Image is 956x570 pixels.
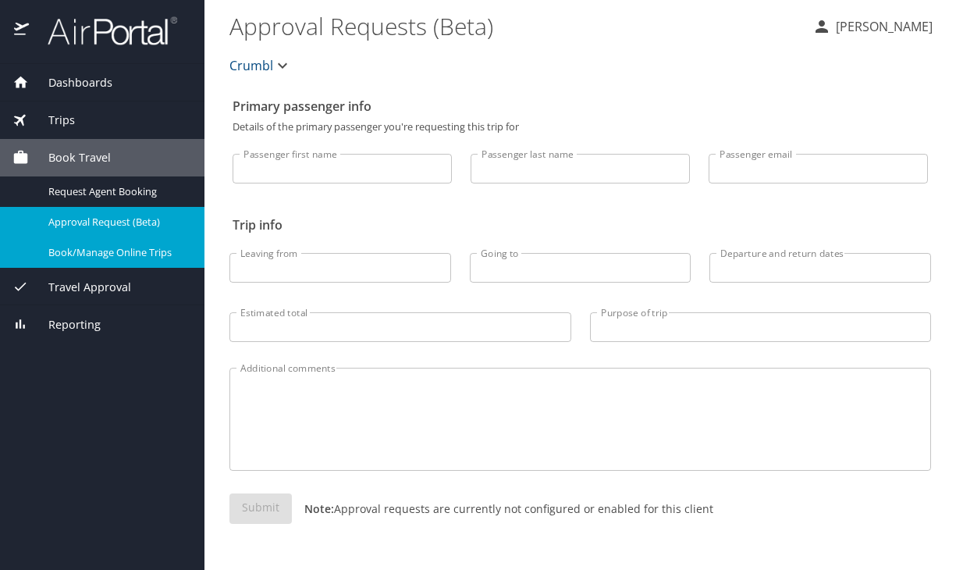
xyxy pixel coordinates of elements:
img: airportal-logo.png [30,16,177,46]
img: icon-airportal.png [14,16,30,46]
p: [PERSON_NAME] [831,17,933,36]
span: Book/Manage Online Trips [48,245,186,260]
span: Book Travel [29,149,111,166]
span: Dashboards [29,74,112,91]
p: Details of the primary passenger you're requesting this trip for [233,122,928,132]
span: Travel Approval [29,279,131,296]
span: Reporting [29,316,101,333]
h2: Primary passenger info [233,94,928,119]
p: Approval requests are currently not configured or enabled for this client [292,501,713,517]
button: Crumbl [223,50,298,81]
h1: Approval Requests (Beta) [229,2,800,50]
span: Approval Request (Beta) [48,215,186,230]
button: [PERSON_NAME] [806,12,939,41]
span: Crumbl [229,55,273,77]
h2: Trip info [233,212,928,237]
span: Request Agent Booking [48,184,186,199]
span: Trips [29,112,75,129]
strong: Note: [304,501,334,516]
